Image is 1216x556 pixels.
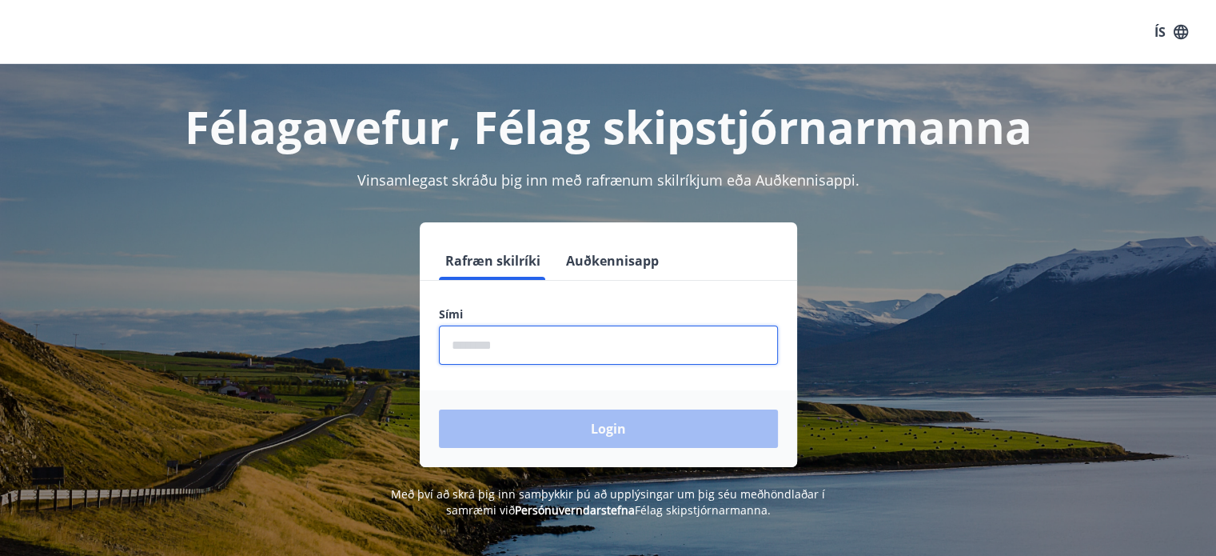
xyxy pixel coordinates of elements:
[515,502,635,518] a: Persónuverndarstefna
[439,242,547,280] button: Rafræn skilríki
[391,486,825,518] span: Með því að skrá þig inn samþykkir þú að upplýsingar um þig séu meðhöndlaðar í samræmi við Félag s...
[560,242,665,280] button: Auðkennisapp
[357,170,859,190] span: Vinsamlegast skráðu þig inn með rafrænum skilríkjum eða Auðkennisappi.
[1146,18,1197,46] button: ÍS
[52,96,1165,157] h1: Félagavefur, Félag skipstjórnarmanna
[439,306,778,322] label: Sími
